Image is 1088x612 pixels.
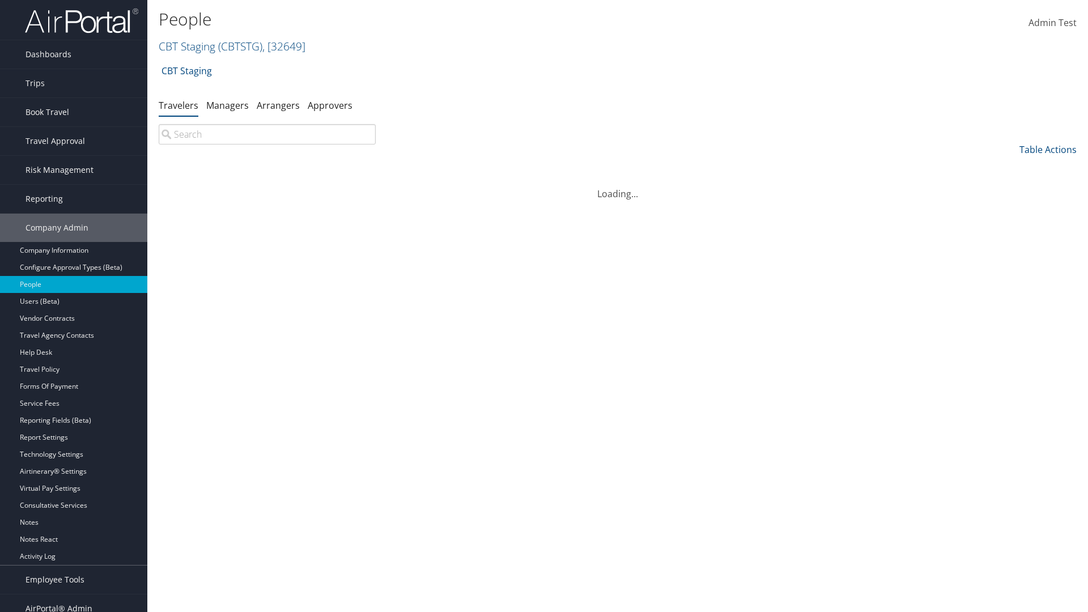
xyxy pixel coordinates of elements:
div: Loading... [159,173,1077,201]
span: Risk Management [25,156,93,184]
a: Managers [206,99,249,112]
a: Admin Test [1028,6,1077,41]
span: , [ 32649 ] [262,39,305,54]
a: Arrangers [257,99,300,112]
span: Company Admin [25,214,88,242]
a: Approvers [308,99,352,112]
span: Reporting [25,185,63,213]
a: CBT Staging [161,59,212,82]
input: Search [159,124,376,144]
img: airportal-logo.png [25,7,138,34]
span: Travel Approval [25,127,85,155]
span: ( CBTSTG ) [218,39,262,54]
span: Employee Tools [25,566,84,594]
a: Table Actions [1019,143,1077,156]
span: Book Travel [25,98,69,126]
span: Trips [25,69,45,97]
h1: People [159,7,771,31]
span: Dashboards [25,40,71,69]
a: Travelers [159,99,198,112]
a: CBT Staging [159,39,305,54]
span: Admin Test [1028,16,1077,29]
